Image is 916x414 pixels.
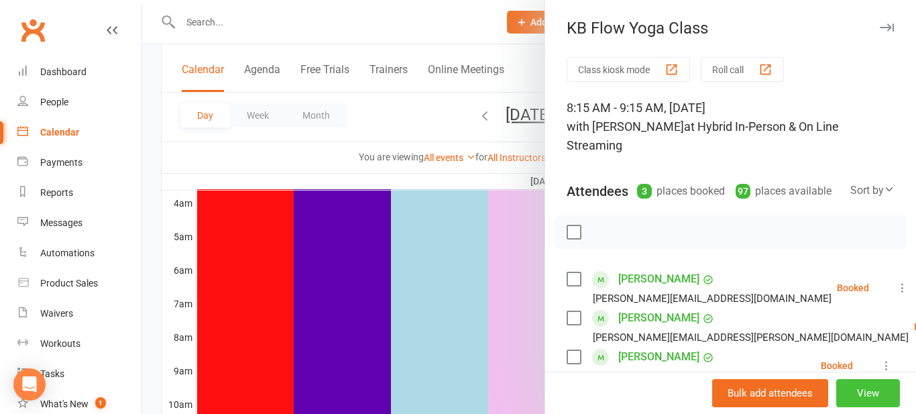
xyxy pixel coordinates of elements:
a: Clubworx [16,13,50,47]
a: Automations [17,238,141,268]
a: [PERSON_NAME] [618,346,699,368]
button: Class kiosk mode [567,57,690,82]
div: People [40,97,68,107]
div: places booked [637,182,725,201]
div: Sort by [850,182,895,199]
div: Booked [837,283,869,293]
div: Payments [40,157,82,168]
div: Dashboard [40,66,87,77]
div: What's New [40,399,89,409]
div: [PERSON_NAME][EMAIL_ADDRESS][PERSON_NAME][DOMAIN_NAME] [593,329,909,346]
div: Messages [40,217,82,228]
a: People [17,87,141,117]
button: Roll call [701,57,784,82]
button: View [836,379,900,407]
div: Waivers [40,308,73,319]
div: Attendees [567,182,628,201]
span: 1 [95,397,106,409]
div: Open Intercom Messenger [13,368,46,401]
a: Workouts [17,329,141,359]
div: 97 [736,184,750,199]
div: Tasks [40,368,64,379]
a: Dashboard [17,57,141,87]
div: Calendar [40,127,79,138]
a: Calendar [17,117,141,148]
span: with [PERSON_NAME] [567,119,684,134]
div: [EMAIL_ADDRESS][DOMAIN_NAME] [593,368,754,385]
div: 8:15 AM - 9:15 AM, [DATE] [567,99,895,155]
div: [PERSON_NAME][EMAIL_ADDRESS][DOMAIN_NAME] [593,290,832,307]
div: Workouts [40,338,80,349]
div: KB Flow Yoga Class [545,19,916,38]
a: Tasks [17,359,141,389]
a: Payments [17,148,141,178]
a: Reports [17,178,141,208]
span: at Hybrid In-Person & On Line Streaming [567,119,839,152]
a: Messages [17,208,141,238]
a: [PERSON_NAME] [618,268,699,290]
button: Bulk add attendees [712,379,828,407]
div: places available [736,182,832,201]
a: Waivers [17,299,141,329]
div: 3 [637,184,652,199]
div: Automations [40,248,95,258]
div: Reports [40,187,73,198]
div: Booked [821,361,853,370]
a: [PERSON_NAME] [618,307,699,329]
div: Product Sales [40,278,98,289]
a: Product Sales [17,268,141,299]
